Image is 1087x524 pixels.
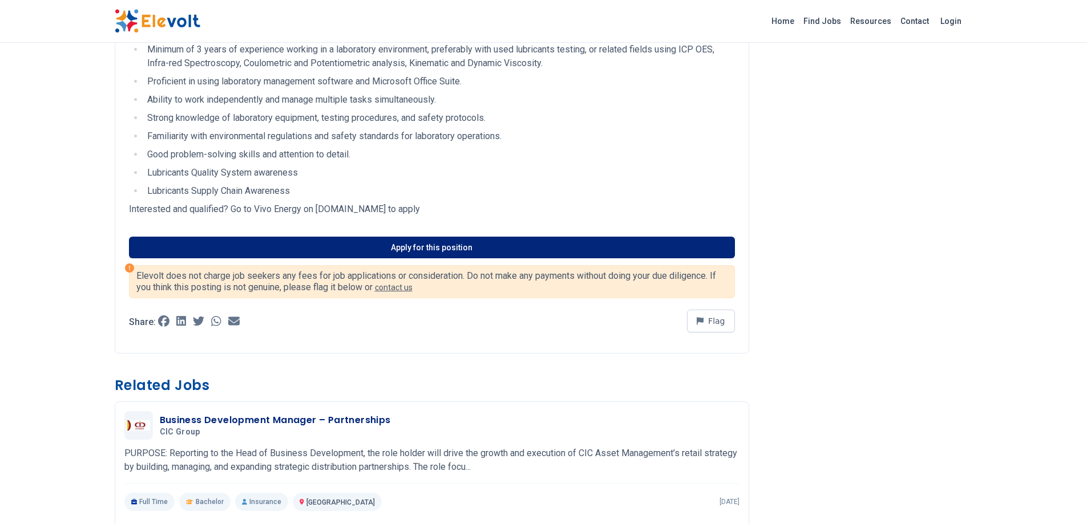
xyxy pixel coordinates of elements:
[115,376,749,395] h3: Related Jobs
[846,12,896,30] a: Resources
[129,237,735,258] a: Apply for this position
[934,10,968,33] a: Login
[799,12,846,30] a: Find Jobs
[129,202,735,216] p: Interested and qualified? Go to Vivo Energy on [DOMAIN_NAME] to apply
[124,411,740,511] a: CIC groupBusiness Development Manager – PartnershipsCIC groupPURPOSE: Reporting to the Head of Bu...
[306,498,375,506] span: [GEOGRAPHIC_DATA]
[767,12,799,30] a: Home
[124,446,740,474] p: PURPOSE: Reporting to the Head of Business Development, the role holder will drive the growth and...
[196,497,224,506] span: Bachelor
[720,497,740,506] p: [DATE]
[136,270,728,293] p: Elevolt does not charge job seekers any fees for job applications or consideration. Do not make a...
[144,148,735,161] li: Good problem-solving skills and attention to detail.
[375,283,413,292] a: contact us
[144,75,735,88] li: Proficient in using laboratory management software and Microsoft Office Suite.
[144,129,735,143] li: Familiarity with environmental regulations and safety standards for laboratory operations.
[127,420,150,430] img: CIC group
[144,93,735,107] li: Ability to work independently and manage multiple tasks simultaneously.
[144,43,735,70] li: Minimum of 3 years of experience working in a laboratory environment, preferably with used lubric...
[144,184,735,198] li: Lubricants Supply Chain Awareness
[144,166,735,180] li: Lubricants Quality System awareness
[124,493,175,511] p: Full Time
[129,318,156,327] p: Share:
[896,12,934,30] a: Contact
[235,493,288,511] p: Insurance
[160,413,391,427] h3: Business Development Manager – Partnerships
[115,9,200,33] img: Elevolt
[144,111,735,125] li: Strong knowledge of laboratory equipment, testing procedures, and safety protocols.
[160,427,200,437] span: CIC group
[1030,469,1087,524] iframe: Chat Widget
[687,310,735,332] button: Flag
